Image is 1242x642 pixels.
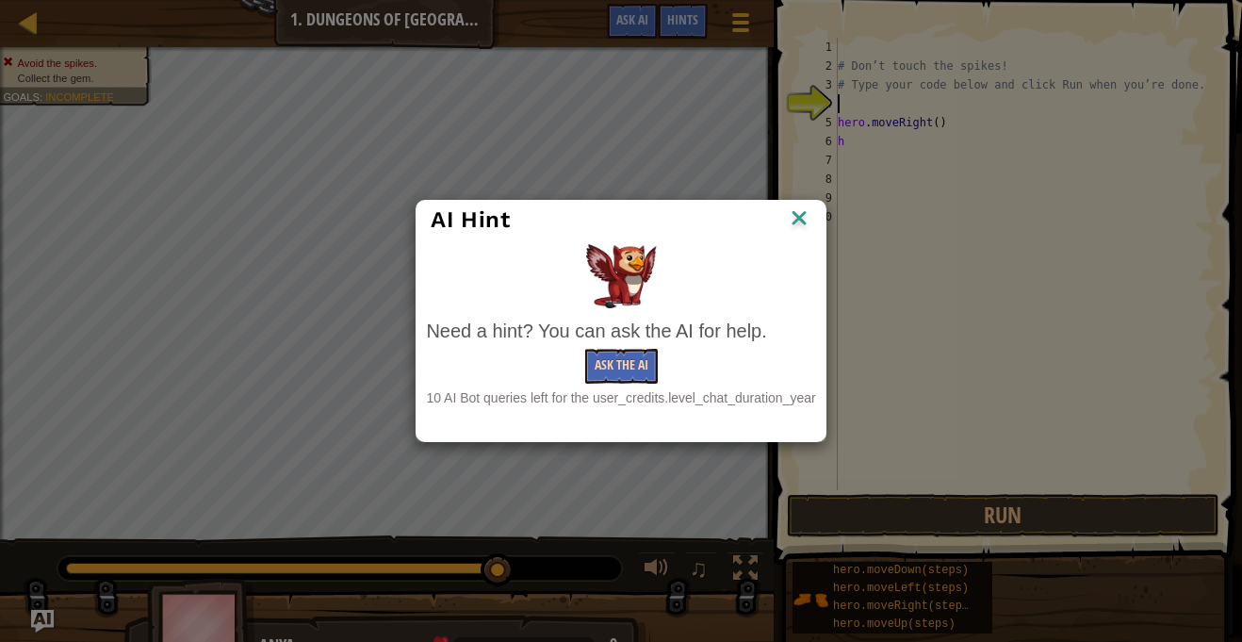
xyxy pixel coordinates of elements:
div: 10 AI Bot queries left for the user_credits.level_chat_duration_year [426,388,815,407]
button: Ask the AI [585,349,658,384]
div: Need a hint? You can ask the AI for help. [426,318,815,345]
img: IconClose.svg [787,206,811,234]
img: AI Hint Animal [586,244,657,308]
span: AI Hint [431,206,510,233]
